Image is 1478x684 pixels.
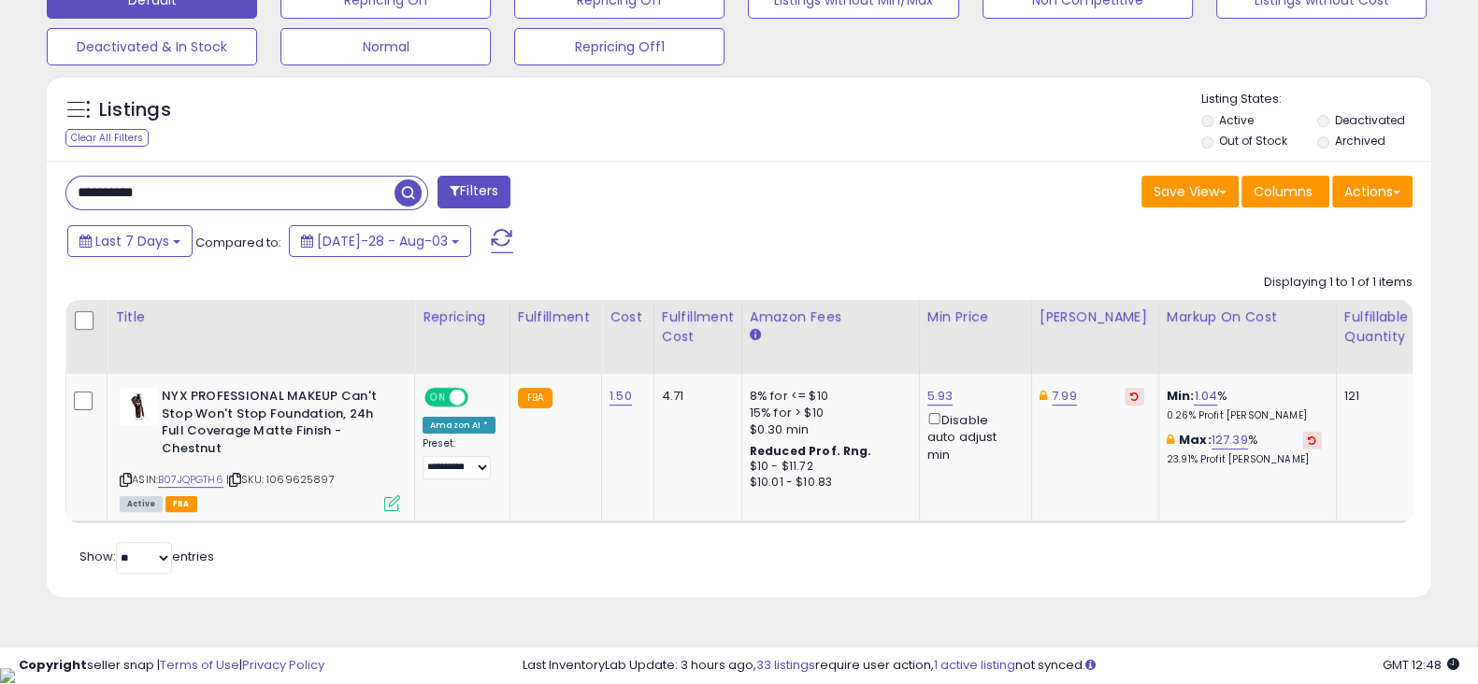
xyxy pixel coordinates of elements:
a: 7.99 [1052,387,1077,406]
div: Last InventoryLab Update: 3 hours ago, require user action, not synced. [523,657,1459,675]
b: NYX PROFESSIONAL MAKEUP Can't Stop Won't Stop Foundation, 24h Full Coverage Matte Finish - Chestnut [162,388,389,462]
span: 2025-08-11 12:48 GMT [1383,656,1459,674]
i: This overrides the store level max markup for this listing [1167,434,1174,446]
span: All listings currently available for purchase on Amazon [120,496,163,512]
p: 23.91% Profit [PERSON_NAME] [1167,453,1322,466]
span: Columns [1254,182,1313,201]
span: OFF [466,390,495,406]
div: Title [115,307,407,327]
a: B07JQPGTH6 [158,472,223,488]
div: Preset: [423,437,495,479]
div: Fulfillable Quantity [1344,307,1409,347]
button: Deactivated & In Stock [47,28,257,65]
div: Cost [610,307,646,327]
div: Displaying 1 to 1 of 1 items [1264,274,1413,292]
button: Last 7 Days [67,225,193,257]
button: Repricing Off1 [514,28,725,65]
div: Amazon AI * [423,417,495,434]
span: ON [426,390,450,406]
i: Revert to store-level Max Markup [1308,435,1316,445]
a: 127.39 [1212,431,1248,449]
small: Amazon Fees. [750,327,761,344]
small: FBA [518,388,552,408]
label: Deactivated [1335,112,1405,128]
button: Save View [1141,176,1239,207]
div: 121 [1344,388,1402,405]
div: Repricing [423,307,502,327]
span: Last 7 Days [95,232,169,250]
div: seller snap | | [19,657,324,675]
a: 33 listings [756,656,815,674]
i: This overrides the store level Dynamic Max Price for this listing [1040,390,1047,402]
div: Min Price [927,307,1024,327]
a: 1 active listing [934,656,1015,674]
div: Clear All Filters [65,129,149,147]
div: % [1167,432,1322,466]
strong: Copyright [19,656,87,674]
span: [DATE]-28 - Aug-03 [317,232,448,250]
button: [DATE]-28 - Aug-03 [289,225,471,257]
a: Terms of Use [160,656,239,674]
a: Privacy Policy [242,656,324,674]
p: 0.26% Profit [PERSON_NAME] [1167,409,1322,422]
h5: Listings [99,97,171,123]
button: Actions [1332,176,1413,207]
button: Normal [280,28,491,65]
button: Columns [1241,176,1329,207]
span: | SKU: 1069625897 [226,472,335,487]
div: ASIN: [120,388,400,509]
div: Fulfillment Cost [662,307,734,347]
div: 15% for > $10 [750,405,905,421]
div: Disable auto adjust min [927,409,1017,463]
div: $0.30 min [750,421,905,438]
a: 1.04 [1194,387,1217,406]
div: Markup on Cost [1167,307,1328,327]
i: Revert to store-level Dynamic Max Price [1130,392,1139,401]
div: 8% for <= $10 [750,388,905,405]
div: Amazon Fees [750,307,911,327]
b: Min: [1167,387,1195,405]
b: Reduced Prof. Rng. [750,443,872,459]
div: [PERSON_NAME] [1040,307,1151,327]
div: $10.01 - $10.83 [750,475,905,491]
div: % [1167,388,1322,422]
b: Max: [1179,431,1212,449]
label: Archived [1335,133,1385,149]
a: 1.50 [610,387,632,406]
a: 5.93 [927,387,954,406]
span: FBA [165,496,197,512]
div: $10 - $11.72 [750,459,905,475]
label: Out of Stock [1219,133,1287,149]
div: Fulfillment [518,307,594,327]
div: 4.71 [662,388,727,405]
th: The percentage added to the cost of goods (COGS) that forms the calculator for Min & Max prices. [1158,300,1336,374]
label: Active [1219,112,1254,128]
button: Filters [438,176,510,208]
span: Compared to: [195,234,281,251]
span: Show: entries [79,548,214,565]
img: 319dEc+NatS._SL40_.jpg [120,388,157,425]
p: Listing States: [1201,91,1431,108]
